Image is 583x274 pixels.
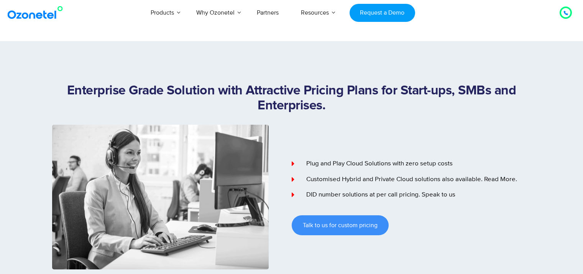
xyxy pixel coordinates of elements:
[304,190,455,200] span: DID number solutions at per call pricing. Speak to us
[304,175,517,185] span: Customised Hybrid and Private Cloud solutions also available. Read More.
[292,215,389,235] a: Talk to us for custom pricing
[304,159,453,169] span: Plug and Play Cloud Solutions with zero setup costs
[303,222,378,228] span: Talk to us for custom pricing
[350,4,415,22] a: Request a Demo
[292,159,531,169] a: Plug and Play Cloud Solutions with zero setup costs
[52,83,531,113] h1: Enterprise Grade Solution with Attractive Pricing Plans for Start-ups, SMBs and Enterprises.
[292,175,531,185] a: Customised Hybrid and Private Cloud solutions also available. Read More.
